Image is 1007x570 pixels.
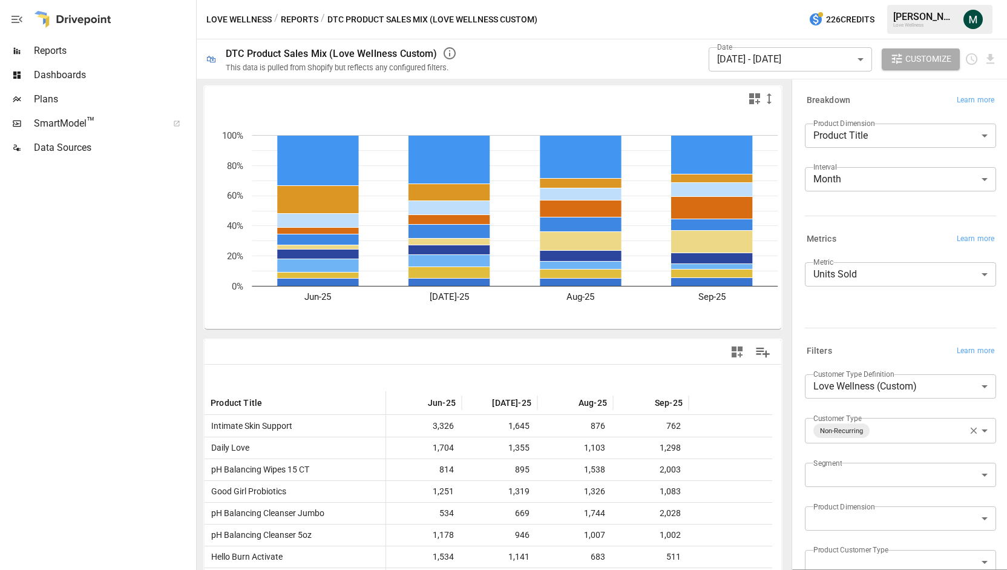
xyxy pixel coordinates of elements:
[807,94,850,107] h6: Breakdown
[392,437,456,459] span: 1,704
[226,63,448,72] div: This data is pulled from Shopify but reflects any configured filters.
[813,502,874,512] label: Product Dimension
[813,545,888,555] label: Product Customer Type
[205,111,772,329] div: A chart.
[274,12,278,27] div: /
[807,345,832,358] h6: Filters
[805,124,996,148] div: Product Title
[392,503,456,524] span: 534
[226,48,438,59] div: DTC Product Sales Mix (Love Wellness Custom)
[468,437,531,459] span: 1,355
[392,416,456,437] span: 3,326
[227,190,243,201] text: 60%
[34,116,160,131] span: SmartModel
[805,167,996,191] div: Month
[619,416,683,437] span: 762
[698,291,726,302] text: Sep-25
[206,53,216,65] div: 🛍
[813,118,874,128] label: Product Dimension
[813,257,833,267] label: Metric
[805,262,996,287] div: Units Sold
[813,458,842,468] label: Segment
[957,233,994,245] span: Learn more
[492,397,531,409] span: [DATE]-25
[619,525,683,546] span: 1,002
[392,459,456,480] span: 814
[281,12,318,27] button: Reports
[34,44,194,58] span: Reports
[543,503,607,524] span: 1,744
[34,141,194,155] span: Data Sources
[468,546,531,568] span: 1,141
[882,48,960,70] button: Customize
[206,416,292,437] span: Intimate Skin Support
[468,459,531,480] span: 895
[255,120,615,127] text: For visual display, only the top 9 products based on the Metric selected are outputted in the cha...
[34,68,194,82] span: Dashboards
[205,111,879,329] svg: A chart.
[813,413,862,423] label: Customer Type
[34,92,194,107] span: Plans
[227,251,243,262] text: 20%
[206,546,283,568] span: Hello Burn Activate
[392,481,456,502] span: 1,251
[304,291,331,302] text: Jun-25
[543,481,607,502] span: 1,326
[983,52,997,66] button: Download report
[956,2,990,36] button: Michael Cormack
[619,481,683,502] span: 1,083
[813,162,837,172] label: Interval
[543,459,607,480] span: 1,538
[227,220,243,231] text: 40%
[206,12,272,27] button: Love Wellness
[430,291,469,302] text: [DATE]-25
[392,546,456,568] span: 1,534
[468,481,531,502] span: 1,319
[893,11,956,22] div: [PERSON_NAME]
[619,546,683,568] span: 511
[963,10,983,29] img: Michael Cormack
[893,22,956,28] div: Love Wellness
[655,397,683,409] span: Sep-25
[468,503,531,524] span: 669
[619,437,683,459] span: 1,298
[206,503,324,524] span: pH Balancing Cleanser Jumbo
[815,424,868,438] span: Non-Recurring
[619,503,683,524] span: 2,028
[813,369,894,379] label: Customer Type Definition
[321,12,325,27] div: /
[543,416,607,437] span: 876
[805,374,996,399] div: Love Wellness (Custom)
[468,525,531,546] span: 946
[206,459,309,480] span: pH Balancing Wipes 15 CT
[579,397,607,409] span: Aug-25
[543,525,607,546] span: 1,007
[807,233,836,246] h6: Metrics
[749,339,776,366] button: Manage Columns
[709,47,872,71] div: [DATE] - [DATE]
[206,437,249,459] span: Daily Love
[957,94,994,107] span: Learn more
[543,437,607,459] span: 1,103
[206,481,286,502] span: Good Girl Probiotics
[543,546,607,568] span: 683
[211,397,262,409] span: Product Title
[826,12,874,27] span: 226 Credits
[428,397,456,409] span: Jun-25
[804,8,879,31] button: 226Credits
[222,130,243,141] text: 100%
[619,459,683,480] span: 2,003
[87,114,95,130] span: ™
[232,281,243,292] text: 0%
[566,291,594,302] text: Aug-25
[227,161,243,171] text: 80%
[905,51,951,67] span: Customize
[392,525,456,546] span: 1,178
[468,416,531,437] span: 1,645
[965,52,979,66] button: Schedule report
[957,345,994,357] span: Learn more
[206,525,312,546] span: pH Balancing Cleanser 5oz
[717,42,732,52] label: Date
